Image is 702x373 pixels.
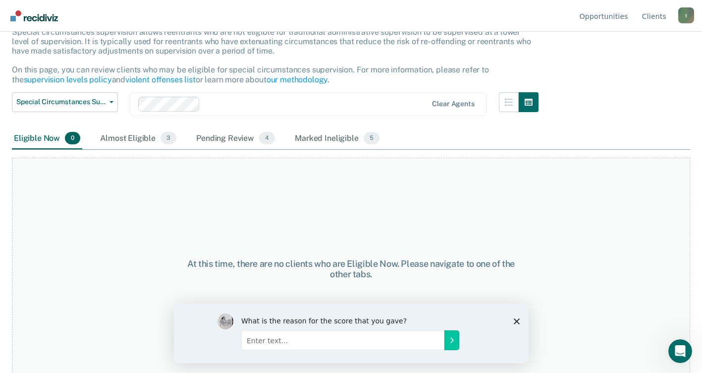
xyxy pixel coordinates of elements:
span: 3 [161,132,176,145]
span: 0 [65,132,80,145]
div: Eligible Now0 [12,128,82,150]
div: t [678,7,694,23]
img: Recidiviz [10,10,58,21]
button: Special Circumstances Supervision [12,92,118,112]
span: 4 [259,132,275,145]
a: our methodology [267,75,328,84]
div: Marked Ineligible5 [293,128,381,150]
a: violent offenses list [125,75,196,84]
div: Clear agents [432,100,474,108]
button: Profile dropdown button [678,7,694,23]
div: Pending Review4 [194,128,277,150]
a: supervision levels policy [24,75,112,84]
div: At this time, there are no clients who are Eligible Now. Please navigate to one of the other tabs. [182,258,521,280]
p: Special circumstances supervision allows reentrants who are not eligible for traditional administ... [12,27,531,84]
span: 5 [364,132,379,145]
span: Special Circumstances Supervision [16,98,106,106]
iframe: Intercom live chat [668,339,692,363]
div: Almost Eligible3 [98,128,178,150]
iframe: Survey by Kim from Recidiviz [174,304,529,363]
